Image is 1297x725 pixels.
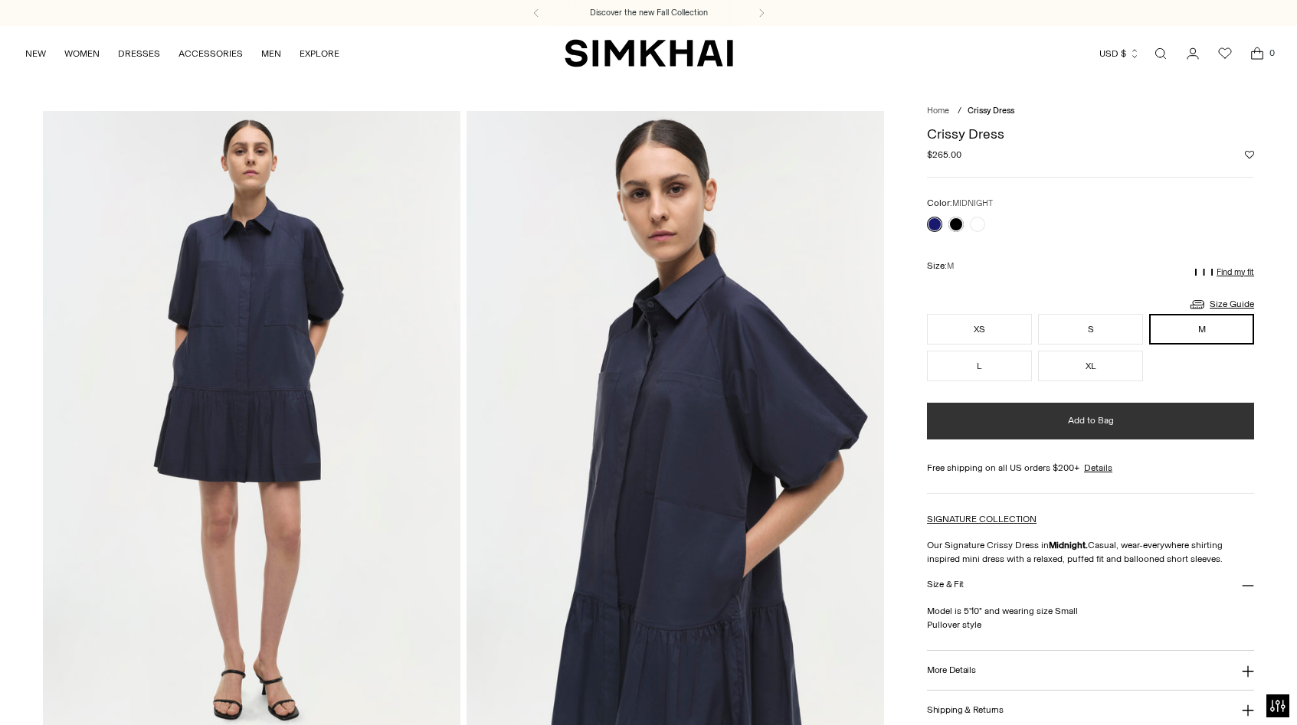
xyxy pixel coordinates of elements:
[927,196,993,211] label: Color:
[927,148,961,162] span: $265.00
[590,7,708,19] a: Discover the new Fall Collection
[927,651,1254,690] button: More Details
[1177,38,1208,69] a: Go to the account page
[927,314,1032,345] button: XS
[968,106,1014,116] span: Crissy Dress
[927,705,1004,715] h3: Shipping & Returns
[1038,351,1143,381] button: XL
[952,198,993,208] span: MIDNIGHT
[927,127,1254,141] h1: Crissy Dress
[958,105,961,118] div: /
[1084,461,1112,475] a: Details
[1038,314,1143,345] button: S
[565,38,733,68] a: SIMKHAI
[927,580,964,589] h3: Size & Fit
[927,259,954,273] label: Size:
[1188,295,1254,314] a: Size Guide
[179,37,243,70] a: ACCESSORIES
[927,604,1254,632] p: Model is 5'10" and wearing size Small Pullover style
[1049,540,1086,550] strong: Midnight
[25,37,46,70] a: NEW
[300,37,339,70] a: EXPLORE
[1242,38,1272,69] a: Open cart modal
[927,403,1254,439] button: Add to Bag
[927,540,1086,550] span: Our Signature Crissy Dress in
[1086,540,1088,550] strong: .
[927,540,1223,564] span: Casual, wear-everywhere shirting inspired mini dress with a relaxed, puffed fit and ballooned sho...
[927,514,1037,524] a: SIGNATURE COLLECTION
[927,461,1254,475] div: Free shipping on all US orders $200+
[1099,37,1140,70] button: USD $
[1068,414,1114,427] span: Add to Bag
[927,566,1254,605] button: Size & Fit
[1245,150,1254,159] button: Add to Wishlist
[947,261,954,271] span: M
[1145,38,1176,69] a: Open search modal
[64,37,100,70] a: WOMEN
[261,37,281,70] a: MEN
[927,105,1254,118] nav: breadcrumbs
[927,106,949,116] a: Home
[118,37,160,70] a: DRESSES
[1149,314,1254,345] button: M
[927,665,975,675] h3: More Details
[927,351,1032,381] button: L
[1265,46,1279,60] span: 0
[1210,38,1240,69] a: Wishlist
